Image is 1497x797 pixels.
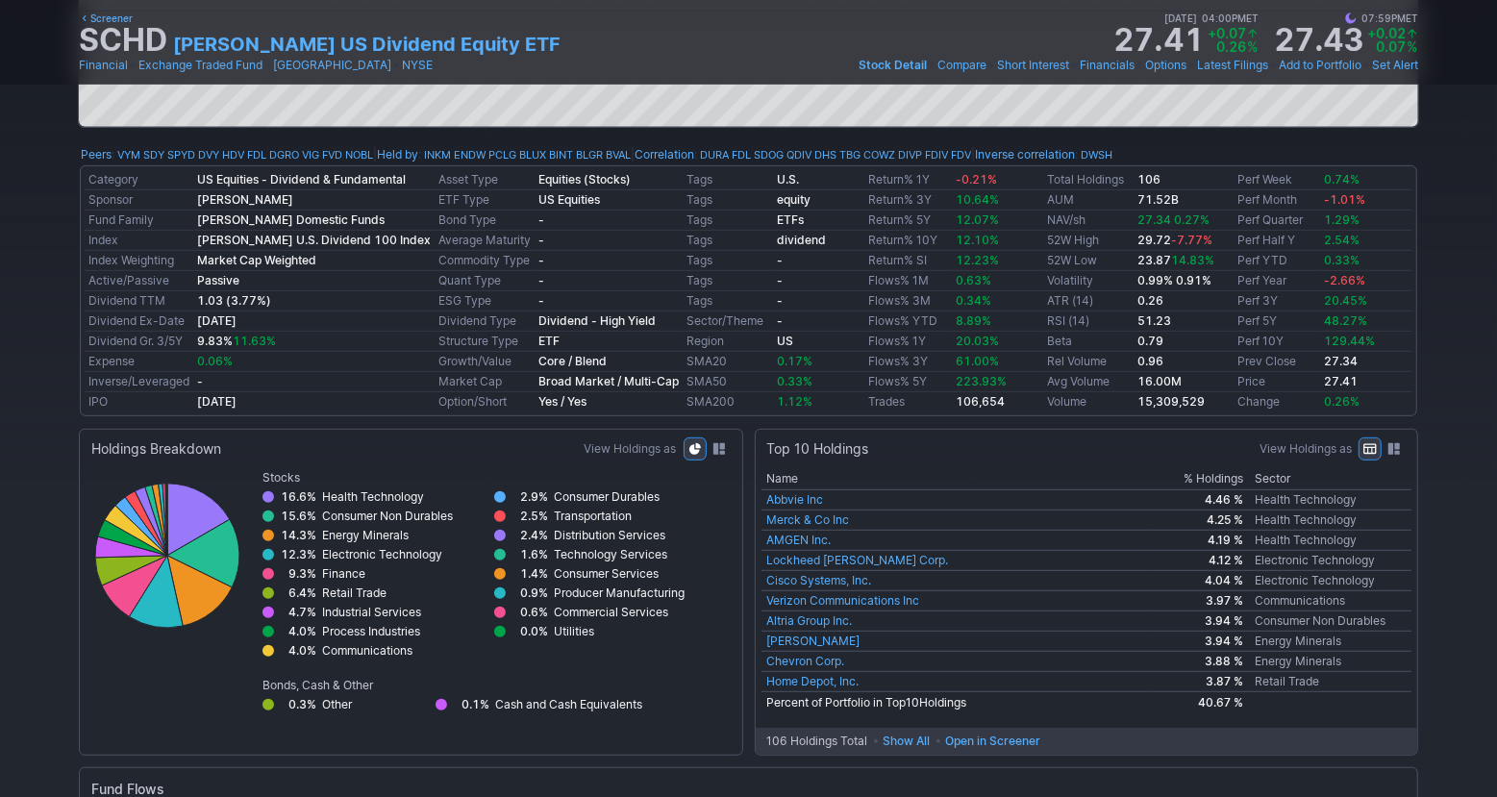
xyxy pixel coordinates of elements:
[280,526,322,545] div: 14.3%
[1325,354,1359,368] b: 27.34
[767,492,824,507] a: Abbvie Inc
[1249,591,1411,611] td: Communications
[1234,190,1320,211] td: Perf Month
[393,56,400,75] span: •
[173,31,561,58] a: [PERSON_NAME] US Dividend Equity ETF
[79,25,167,56] h1: SCHD
[1249,490,1411,511] td: Health Technology
[197,192,293,207] b: [PERSON_NAME]
[1151,468,1248,490] th: % Holdings
[322,622,420,641] div: Process Industries
[956,334,999,348] span: 20.03%
[683,251,773,271] td: Tags
[322,584,387,603] div: Retail Trade
[322,545,442,564] div: Electronic Technology
[1325,192,1366,207] span: -1.01%
[814,145,836,164] a: DHS
[1044,211,1135,231] td: NAV/sh
[1138,313,1172,328] b: 51.23
[1197,56,1268,75] a: Latest Filings
[1044,231,1135,251] td: 52W High
[85,392,193,412] td: IPO
[956,374,1007,388] span: 223.93%
[280,584,322,603] div: 6.4%
[1138,253,1215,267] b: 23.87
[1044,332,1135,352] td: Beta
[1325,212,1360,227] span: 1.29%
[85,271,193,291] td: Active/Passive
[1175,212,1210,227] span: 0.27%
[511,487,554,507] div: 2.9%
[1325,374,1359,388] b: 27.41
[1216,38,1246,55] span: 0.26
[554,526,665,545] div: Distribution Services
[85,251,193,271] td: Index Weighting
[554,545,667,564] div: Technology Services
[1234,332,1320,352] td: Perf 10Y
[1325,233,1360,247] span: 2.54%
[322,507,453,526] div: Consumer Non Durables
[971,145,1112,164] div: | :
[435,190,535,211] td: ETF Type
[88,313,185,328] a: Dividend Ex-Date
[1408,38,1418,55] span: %
[197,313,237,328] b: [DATE]
[197,334,276,348] a: 9.83%11.63%
[138,56,262,75] a: Exchange Traded Fund
[85,170,193,190] td: Category
[925,145,948,164] a: FDIV
[683,271,773,291] td: Tags
[1325,394,1360,409] span: 0.26%
[937,56,986,75] a: Compare
[777,293,783,308] b: -
[1151,531,1248,551] td: 4.19 %
[864,311,953,332] td: Flows% YTD
[1151,551,1248,571] td: 4.12 %
[1080,56,1135,75] a: Financials
[1234,211,1320,231] td: Perf Quarter
[786,145,811,164] a: QDIV
[700,145,729,164] a: DURA
[777,273,783,287] b: -
[81,145,373,164] div: :
[951,145,971,164] a: FDV
[1197,58,1268,72] span: Latest Filings
[777,334,793,348] b: US
[1325,313,1368,328] span: 48.27%
[884,732,931,751] span: Show All
[1151,611,1248,632] td: 3.94 %
[79,10,133,27] a: Screener
[1172,233,1213,247] span: -7.77%
[683,392,773,412] td: SMA200
[777,212,804,227] b: ETFs
[1234,311,1320,332] td: Perf 5Y
[1071,56,1078,75] span: •
[635,147,694,162] a: Correlation
[322,603,421,622] div: Industrial Services
[197,334,276,348] small: 9.83%
[269,145,299,164] a: DGRO
[88,334,183,348] a: Dividend Gr. 3/5Y
[197,293,271,308] a: 1.03 (3.77%)
[864,190,953,211] td: Return% 3Y
[864,231,953,251] td: Return% 10Y
[859,58,927,72] span: Stock Detail
[1151,571,1248,591] td: 4.04 %
[1145,56,1186,75] a: Options
[683,311,773,332] td: Sector/Theme
[554,622,594,641] div: Utilities
[1044,251,1135,271] td: 52W Low
[1136,56,1143,75] span: •
[435,291,535,311] td: ESG Type
[1234,352,1320,372] td: Prev Close
[511,507,554,526] div: 2.5%
[143,145,164,164] a: SDY
[1325,172,1360,187] span: 0.74%
[519,145,546,164] a: BLUX
[864,251,953,271] td: Return% SI
[946,732,1041,751] span: Open in Screener
[549,145,573,164] a: BINT
[1138,334,1164,348] b: 0.79
[864,170,953,190] td: Return% 1Y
